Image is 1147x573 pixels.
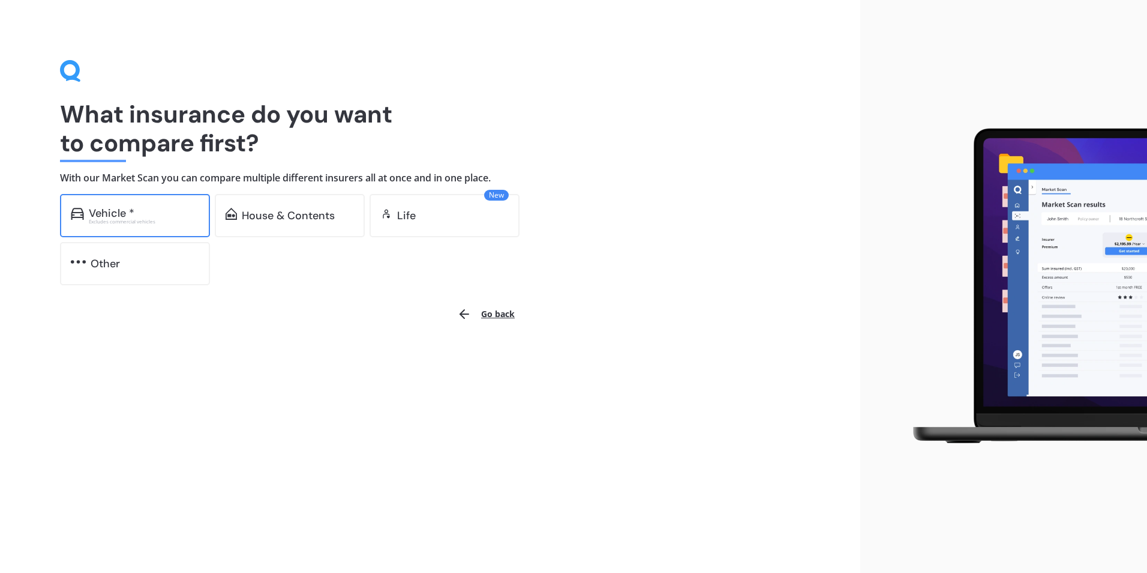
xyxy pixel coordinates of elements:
[91,258,120,270] div: Other
[896,121,1147,452] img: laptop.webp
[60,172,800,184] h4: With our Market Scan you can compare multiple different insurers all at once and in one place.
[71,208,84,220] img: car.f15378c7a67c060ca3f3.svg
[397,210,416,222] div: Life
[89,219,199,224] div: Excludes commercial vehicles
[380,208,392,220] img: life.f720d6a2d7cdcd3ad642.svg
[242,210,335,222] div: House & Contents
[71,256,86,268] img: other.81dba5aafe580aa69f38.svg
[89,207,134,219] div: Vehicle *
[60,100,800,157] h1: What insurance do you want to compare first?
[450,300,522,329] button: Go back
[484,190,509,201] span: New
[226,208,237,220] img: home-and-contents.b802091223b8502ef2dd.svg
